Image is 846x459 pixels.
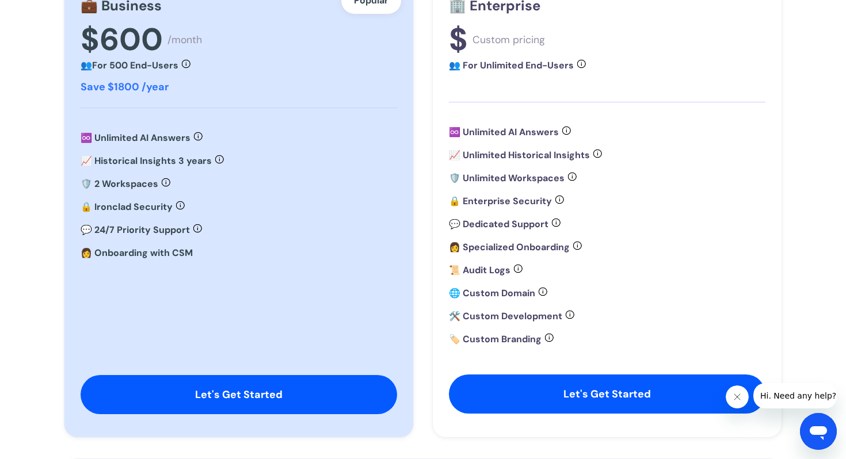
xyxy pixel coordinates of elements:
a: Let's Get Started [81,375,397,414]
strong: ♾️ Unlimited AI Answers [449,126,559,138]
strong: 👥 [81,59,92,71]
div: Custom pricing [472,33,545,46]
strong: 🛡️ 2 Workspaces [81,178,158,190]
strong: 📜 Audit Logs [449,264,510,276]
strong: 📈 Unlimited Historical Insights [449,149,590,161]
strong: Let's Get Started [563,387,651,401]
strong: 🔒 Ironclad Security [81,201,173,213]
strong: 📈 Historical Insights 3 years [81,155,212,167]
strong: 🛠️ Custom Development [449,310,562,322]
strong: 💬 24/7 Priority Support [81,224,190,236]
iframe: Message from company [753,383,837,408]
a: Let's Get Started [449,374,765,414]
strong: 👥 For Unlimited End-Users [449,59,574,71]
strong: 💬 Dedicated Support [449,218,548,230]
div: $ [449,21,468,59]
strong: For 500 End-Users [92,59,178,71]
strong: 🌐 Custom Domain [449,287,535,299]
div: /month [167,33,202,46]
strong: 🏷️ Custom Branding [449,333,542,345]
strong: ♾️ Unlimited AI Answers [81,132,190,144]
strong: Save $1800 /year [81,80,169,94]
strong: 👩 Specialized Onboarding [449,241,570,253]
strong: 🛡️ Unlimited Workspaces [449,172,565,184]
strong: 👩 Onboarding with CSM [81,247,193,259]
strong: 🔒 Enterprise Security [449,195,552,207]
iframe: Close message [726,385,749,408]
div: $600 [81,21,163,59]
iframe: Button to launch messaging window [800,413,837,450]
